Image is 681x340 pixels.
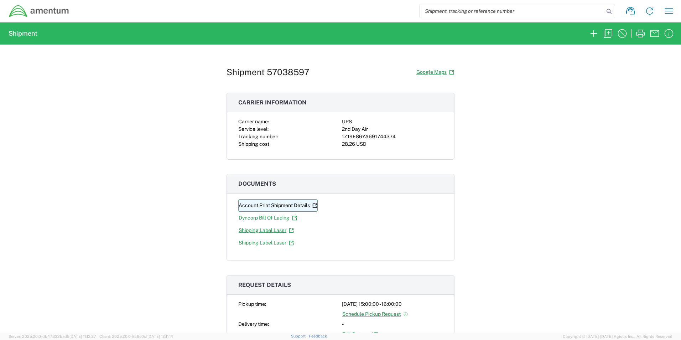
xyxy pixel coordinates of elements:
[291,334,309,338] a: Support
[227,67,309,77] h1: Shipment 57038597
[238,237,294,249] a: Shipping Label Laser
[9,334,96,339] span: Server: 2025.20.0-db47332bad5
[238,126,269,132] span: Service level:
[238,224,294,237] a: Shipping Label Laser
[9,5,69,18] img: dyncorp
[342,133,443,140] div: 1Z19E86YA691744374
[99,334,173,339] span: Client: 2025.20.0-8c6e0cf
[309,334,327,338] a: Feedback
[342,300,443,308] div: [DATE] 15:00:00 - 16:00:00
[416,66,454,78] a: Google Maps
[147,334,173,339] span: [DATE] 12:11:14
[420,4,604,18] input: Shipment, tracking or reference number
[9,29,37,38] h2: Shipment
[342,308,409,320] a: Schedule Pickup Request
[238,301,266,307] span: Pickup time:
[238,199,318,212] a: Account Print Shipment Details
[238,321,269,327] span: Delivery time:
[563,333,672,340] span: Copyright © [DATE]-[DATE] Agistix Inc., All Rights Reserved
[238,282,291,288] span: Request details
[238,212,297,224] a: Dyncorp Bill Of Lading
[342,125,443,133] div: 2nd Day Air
[342,118,443,125] div: UPS
[238,99,307,106] span: Carrier information
[238,134,278,139] span: Tracking number:
[238,180,276,187] span: Documents
[69,334,96,339] span: [DATE] 11:13:37
[238,119,269,124] span: Carrier name:
[238,141,269,147] span: Shipping cost
[342,140,443,148] div: 28.26 USD
[342,320,443,328] div: -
